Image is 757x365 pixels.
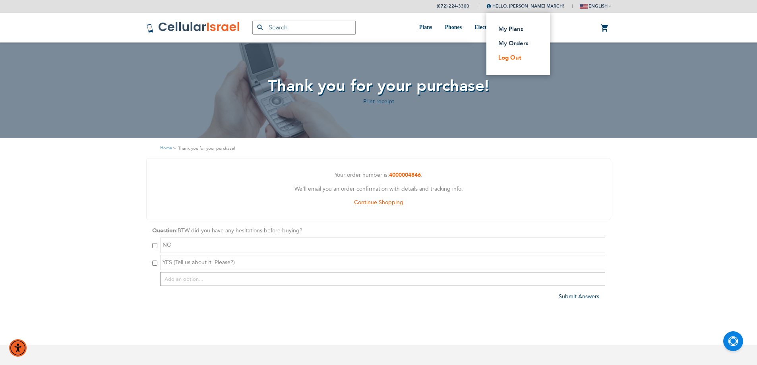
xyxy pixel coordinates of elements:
[146,21,240,33] img: Cellular Israel Logo
[9,339,27,357] div: Accessibility Menu
[178,145,235,152] strong: Thank you for your purchase!
[498,54,533,62] a: Log Out
[152,227,178,234] strong: Question:
[498,25,533,33] a: My Plans
[437,3,469,9] a: (072) 224-3300
[474,24,501,30] span: Electronics
[419,13,432,42] a: Plans
[268,75,490,97] span: Thank you for your purchase!
[153,170,605,180] p: Your order number is: .
[163,259,235,266] span: YES (Tell us about it. Please?)
[178,227,302,234] span: BTW did you have any hesitations before buying?
[363,98,394,105] a: Print receipt
[498,39,533,47] a: My Orders
[559,293,599,300] a: Submit Answers
[419,24,432,30] span: Plans
[389,171,421,179] a: 4000004846
[580,4,588,9] img: english
[354,199,403,206] a: Continue Shopping
[445,24,462,30] span: Phones
[445,13,462,42] a: Phones
[252,21,356,35] input: Search
[160,145,172,151] a: Home
[580,0,611,12] button: english
[153,184,605,194] p: We'll email you an order confirmation with details and tracking info.
[474,13,501,42] a: Electronics
[160,272,605,286] input: Add an option...
[486,3,564,9] span: Hello, [PERSON_NAME] march!
[163,241,172,249] span: NO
